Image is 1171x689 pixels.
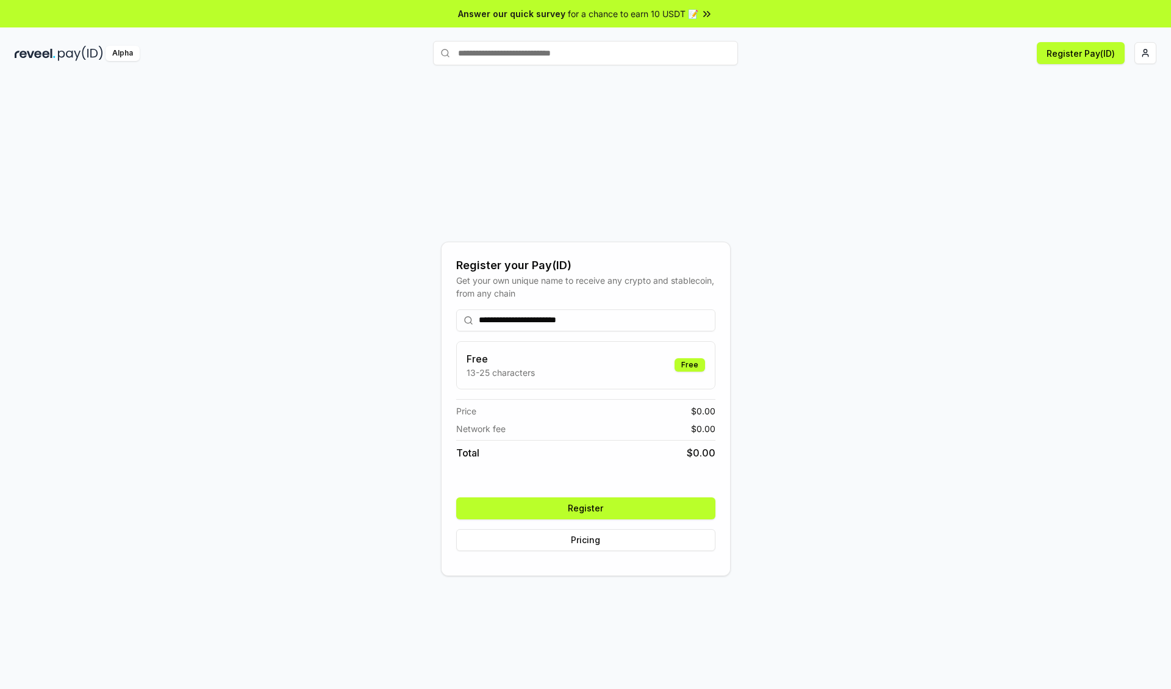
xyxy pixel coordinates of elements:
[456,529,715,551] button: Pricing
[456,497,715,519] button: Register
[675,358,705,372] div: Free
[691,422,715,435] span: $ 0.00
[456,257,715,274] div: Register your Pay(ID)
[15,46,56,61] img: reveel_dark
[467,352,535,366] h3: Free
[456,274,715,300] div: Get your own unique name to receive any crypto and stablecoin, from any chain
[1037,42,1125,64] button: Register Pay(ID)
[691,405,715,417] span: $ 0.00
[568,7,698,20] span: for a chance to earn 10 USDT 📝
[467,366,535,379] p: 13-25 characters
[456,422,506,435] span: Network fee
[106,46,140,61] div: Alpha
[687,446,715,460] span: $ 0.00
[458,7,565,20] span: Answer our quick survey
[456,405,476,417] span: Price
[58,46,103,61] img: pay_id
[456,446,479,460] span: Total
